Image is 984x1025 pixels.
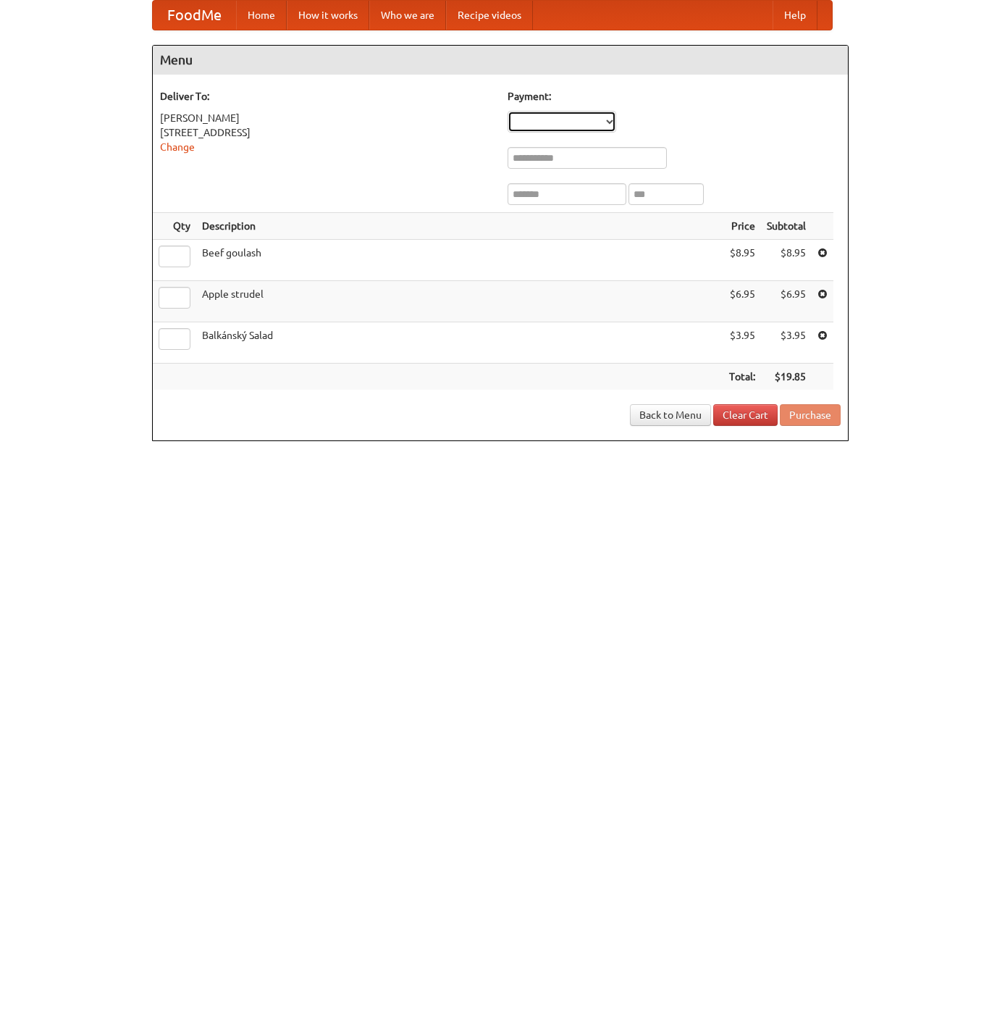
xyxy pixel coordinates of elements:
button: Purchase [780,404,841,426]
div: [STREET_ADDRESS] [160,125,493,140]
td: $3.95 [723,322,761,364]
td: $6.95 [723,281,761,322]
td: $6.95 [761,281,812,322]
h5: Payment: [508,89,841,104]
td: $8.95 [761,240,812,281]
a: Change [160,141,195,153]
td: Balkánský Salad [196,322,723,364]
a: Clear Cart [713,404,778,426]
td: $8.95 [723,240,761,281]
div: [PERSON_NAME] [160,111,493,125]
td: $3.95 [761,322,812,364]
th: Subtotal [761,213,812,240]
th: Qty [153,213,196,240]
a: How it works [287,1,369,30]
h4: Menu [153,46,848,75]
a: Who we are [369,1,446,30]
h5: Deliver To: [160,89,493,104]
a: FoodMe [153,1,236,30]
td: Apple strudel [196,281,723,322]
th: $19.85 [761,364,812,390]
a: Home [236,1,287,30]
th: Price [723,213,761,240]
td: Beef goulash [196,240,723,281]
th: Total: [723,364,761,390]
a: Back to Menu [630,404,711,426]
a: Help [773,1,817,30]
th: Description [196,213,723,240]
a: Recipe videos [446,1,533,30]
